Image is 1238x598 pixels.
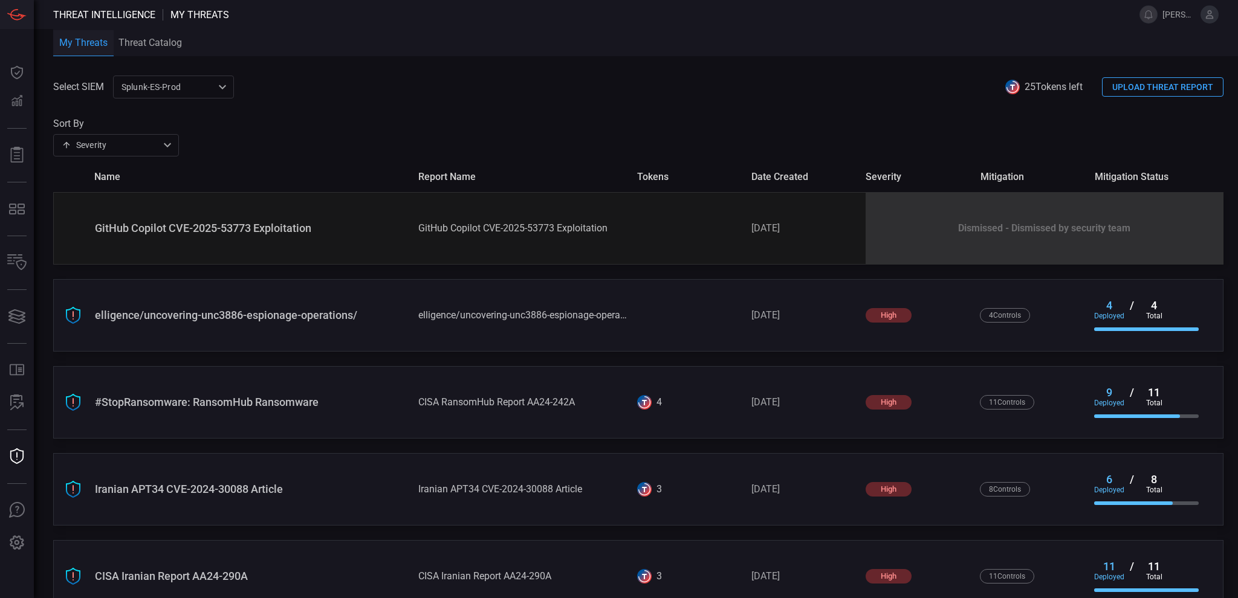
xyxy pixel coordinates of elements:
div: high [866,482,912,497]
div: [DATE] [751,570,856,582]
div: total [1139,399,1169,407]
div: 9 [1094,386,1124,399]
button: Cards [2,302,31,331]
button: Ask Us A Question [2,496,31,525]
div: total [1139,312,1169,320]
button: UPLOAD THREAT REPORT [1102,77,1223,97]
span: 25 Tokens left [1025,81,1083,92]
div: 4 [1139,299,1169,312]
div: 11 Control s [980,395,1034,410]
div: [DATE] [751,222,856,234]
button: Inventory [2,248,31,277]
div: 4 [656,396,662,408]
div: / [1124,299,1139,320]
span: tokens [637,171,742,182]
div: deployed [1094,312,1124,320]
span: [PERSON_NAME].brand [1162,10,1196,19]
div: 4 Control s [980,308,1030,323]
span: My Threats [170,9,229,21]
button: Threat Intelligence [2,442,31,471]
div: / [1124,473,1139,494]
div: high [866,395,912,410]
span: mitigation [980,171,1085,182]
div: CISA Iranian Report AA24-290A [95,570,409,582]
div: Dismissed - Dismissed by security team [866,193,1223,264]
div: total [1139,573,1169,581]
div: Iranian APT34 CVE-2024-30088 Article [95,483,409,495]
span: mitigation status [1095,171,1199,182]
div: CISA RansomHub Report AA24-242A [418,396,627,408]
p: Splunk-ES-Prod [122,81,215,93]
div: 8 Control s [980,482,1030,497]
div: elligence/uncovering-unc3886-espionage-operations/ [95,309,409,321]
div: [DATE] [751,483,856,495]
div: 11 [1139,386,1169,399]
button: MITRE - Detection Posture [2,195,31,223]
div: / [1124,560,1139,581]
div: [DATE] [751,396,856,408]
div: elligence/uncovering-unc3886-espionage-operations/ [418,309,627,321]
div: high [866,308,912,323]
div: high [866,569,912,584]
button: Threat Catalog [114,29,187,56]
div: GitHub Copilot CVE-2025-53773 Exploitation [95,222,409,234]
div: total [1139,486,1169,494]
button: Preferences [2,529,31,558]
button: ALERT ANALYSIS [2,388,31,417]
div: CISA Iranian Report AA24-290A [418,570,627,582]
div: Iranian APT34 CVE-2024-30088 Article [418,483,627,495]
div: Severity [62,139,160,151]
button: Rule Catalog [2,356,31,385]
div: [DATE] [751,309,856,321]
span: Threat Intelligence [53,9,155,21]
div: 11 Control s [980,569,1034,584]
span: severity [866,171,970,182]
div: 11 [1139,560,1169,573]
div: deployed [1094,573,1124,581]
div: 11 [1094,560,1124,573]
div: 4 [1094,299,1124,312]
button: Dashboard [2,58,31,87]
div: deployed [1094,399,1124,407]
label: Select SIEM [53,81,104,92]
div: GitHub Copilot CVE-2025-53773 Exploitation [418,222,627,234]
div: deployed [1094,486,1124,494]
button: My Threats [53,30,114,57]
label: Sort By [53,118,179,129]
div: 6 [1094,473,1124,486]
div: 3 [656,483,662,495]
div: 3 [656,570,662,582]
span: name [94,171,409,182]
div: 8 [1139,473,1169,486]
div: / [1124,386,1139,407]
span: date created [751,171,856,182]
button: Detections [2,87,31,116]
span: report name [418,171,627,182]
div: #StopRansomware: RansomHub Ransomware [95,396,409,408]
button: Reports [2,141,31,170]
